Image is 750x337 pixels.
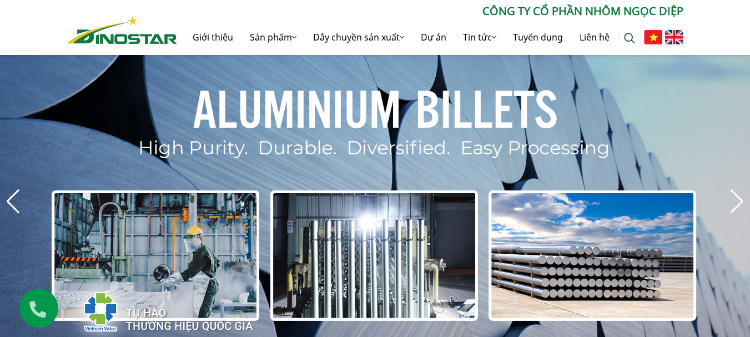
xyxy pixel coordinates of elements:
a: Nhôm Dinostar [67,14,177,43]
div: Previous slide [6,189,21,214]
img: Tiếng Việt [644,30,662,44]
a: Dây chuyền sản xuất [305,19,412,55]
a: Tuyển dụng [505,19,571,55]
a: Giới thiệu [184,19,241,55]
a: Tin tức [455,19,505,55]
a: Dự án [412,19,455,55]
p: CÔNG TY CỔ PHẦN NHÔM NGỌC DIỆP [177,3,683,19]
div: Next slide [729,189,744,214]
img: search [624,33,635,44]
a: Sản phẩm [241,19,305,55]
a: Liên hệ [571,19,618,55]
img: Nhôm Dinostar [67,16,177,44]
img: English [665,30,683,44]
